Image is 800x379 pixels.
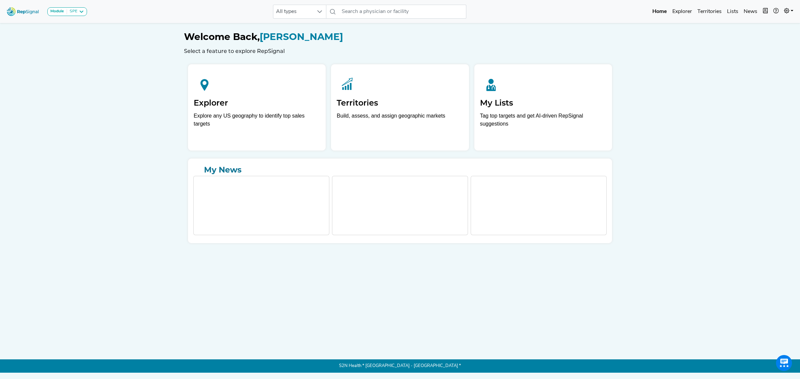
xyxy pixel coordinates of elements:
[650,5,670,18] a: Home
[474,64,612,151] a: My ListsTag top targets and get AI-driven RepSignal suggestions
[273,5,313,18] span: All types
[184,359,616,373] p: S2N Health * [GEOGRAPHIC_DATA] - [GEOGRAPHIC_DATA] *
[50,9,64,13] strong: Module
[184,31,260,42] span: Welcome Back,
[337,98,463,108] h2: Territories
[188,64,326,151] a: ExplorerExplore any US geography to identify top sales targets
[760,5,771,18] button: Intel Book
[194,112,320,128] div: Explore any US geography to identify top sales targets
[480,112,606,132] p: Tag top targets and get AI-driven RepSignal suggestions
[670,5,695,18] a: Explorer
[339,5,466,19] input: Search a physician or facility
[724,5,741,18] a: Lists
[331,64,469,151] a: TerritoriesBuild, assess, and assign geographic markets
[67,9,77,14] div: SPE
[184,31,616,43] h1: [PERSON_NAME]
[695,5,724,18] a: Territories
[193,164,607,176] a: My News
[47,7,87,16] button: ModuleSPE
[184,48,616,54] h6: Select a feature to explore RepSignal
[194,98,320,108] h2: Explorer
[337,112,463,132] p: Build, assess, and assign geographic markets
[480,98,606,108] h2: My Lists
[741,5,760,18] a: News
